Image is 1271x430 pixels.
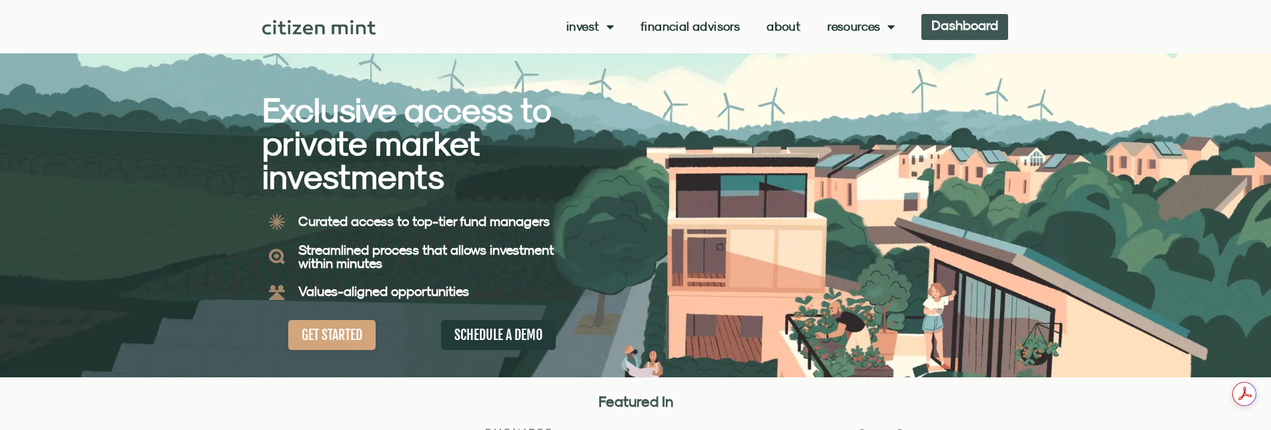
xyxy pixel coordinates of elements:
a: GET STARTED [288,320,376,350]
strong: Featured In [598,393,673,410]
a: Resources [827,20,895,33]
span: GET STARTED [302,327,362,343]
img: Citizen Mint [262,20,376,35]
a: Invest [566,20,614,33]
nav: Menu [566,20,895,33]
b: Values-aligned opportunities [298,283,469,299]
span: SCHEDULE A DEMO [454,327,542,343]
a: SCHEDULE A DEMO [441,320,556,350]
h2: Exclusive access to private market investments [262,93,589,193]
a: Financial Advisors [641,20,740,33]
a: Dashboard [921,14,1008,40]
b: Streamlined process that allows investment within minutes [298,242,554,271]
a: About [767,20,801,33]
b: Curated access to top-tier fund managers [298,213,550,229]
